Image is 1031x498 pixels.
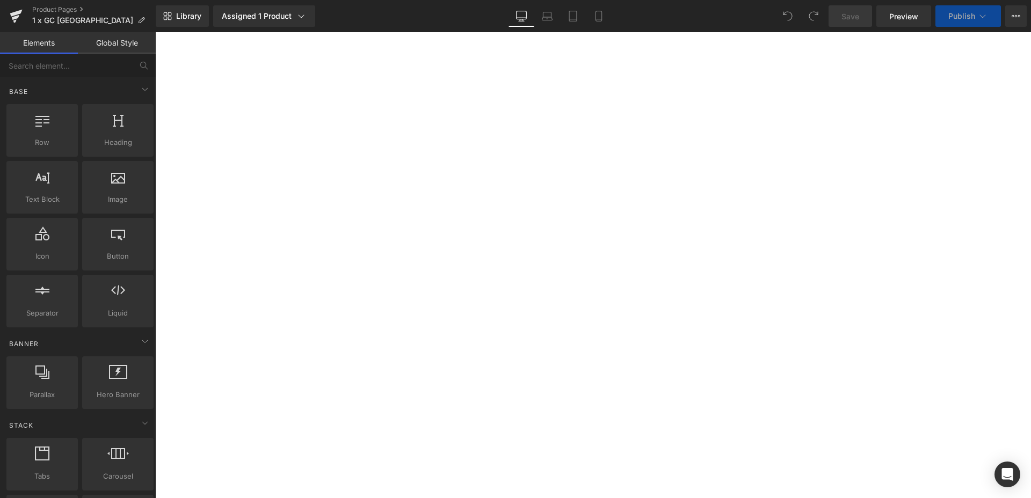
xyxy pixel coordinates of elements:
div: Assigned 1 Product [222,11,307,21]
span: Publish [948,12,975,20]
span: Row [10,137,75,148]
span: Button [85,251,150,262]
span: Carousel [85,471,150,482]
span: Separator [10,307,75,319]
span: Base [8,86,29,97]
span: Icon [10,251,75,262]
a: New Library [156,5,209,27]
button: Redo [803,5,824,27]
a: Tablet [560,5,586,27]
span: Hero Banner [85,389,150,400]
span: Text Block [10,194,75,205]
button: Publish [935,5,1001,27]
span: Library [176,11,201,21]
a: Preview [876,5,931,27]
a: Mobile [586,5,612,27]
span: Stack [8,420,34,430]
div: Open Intercom Messenger [994,462,1020,487]
a: Global Style [78,32,156,54]
a: Desktop [509,5,534,27]
span: Tabs [10,471,75,482]
button: Undo [777,5,798,27]
a: Product Pages [32,5,156,14]
span: Liquid [85,307,150,319]
span: Save [841,11,859,22]
span: Preview [889,11,918,22]
button: More [1005,5,1027,27]
span: Heading [85,137,150,148]
span: Image [85,194,150,205]
span: Banner [8,339,40,349]
span: 1 x GC [GEOGRAPHIC_DATA] [32,16,133,25]
a: Laptop [534,5,560,27]
span: Parallax [10,389,75,400]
